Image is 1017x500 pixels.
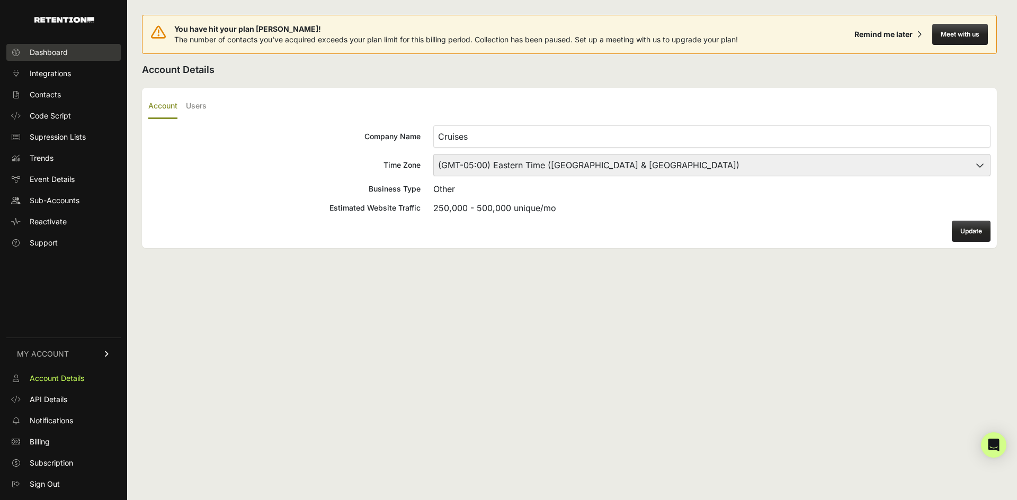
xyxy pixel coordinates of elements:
[433,125,991,148] input: Company Name
[6,370,121,387] a: Account Details
[30,394,67,405] span: API Details
[6,454,121,471] a: Subscription
[433,202,991,214] div: 250,000 - 500,000 unique/mo
[34,17,94,23] img: Retention.com
[6,234,121,251] a: Support
[148,160,421,170] div: Time Zone
[6,476,121,493] a: Sign Out
[850,25,926,44] button: Remind me later
[30,458,73,468] span: Subscription
[174,24,738,34] span: You have hit your plan [PERSON_NAME]!
[148,203,421,213] div: Estimated Website Traffic
[142,62,997,77] h2: Account Details
[30,89,61,100] span: Contacts
[186,94,207,119] label: Users
[6,391,121,408] a: API Details
[854,29,913,40] div: Remind me later
[30,47,68,58] span: Dashboard
[6,129,121,146] a: Supression Lists
[6,86,121,103] a: Contacts
[981,432,1006,458] div: Open Intercom Messenger
[148,184,421,194] div: Business Type
[30,437,50,447] span: Billing
[174,35,738,44] span: The number of contacts you've acquired exceeds your plan limit for this billing period. Collectio...
[952,221,991,242] button: Update
[6,338,121,370] a: MY ACCOUNT
[30,373,84,384] span: Account Details
[148,131,421,142] div: Company Name
[30,153,53,163] span: Trends
[30,174,75,185] span: Event Details
[30,132,86,142] span: Supression Lists
[6,44,121,61] a: Dashboard
[30,68,71,79] span: Integrations
[30,111,71,121] span: Code Script
[148,94,177,119] label: Account
[932,24,988,45] button: Meet with us
[6,412,121,429] a: Notifications
[433,183,991,195] div: Other
[6,213,121,230] a: Reactivate
[6,171,121,188] a: Event Details
[6,192,121,209] a: Sub-Accounts
[30,238,58,248] span: Support
[30,195,79,206] span: Sub-Accounts
[433,154,991,176] select: Time Zone
[17,349,69,359] span: MY ACCOUNT
[30,216,67,227] span: Reactivate
[6,65,121,82] a: Integrations
[6,107,121,124] a: Code Script
[30,415,73,426] span: Notifications
[6,150,121,167] a: Trends
[30,479,60,489] span: Sign Out
[6,433,121,450] a: Billing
